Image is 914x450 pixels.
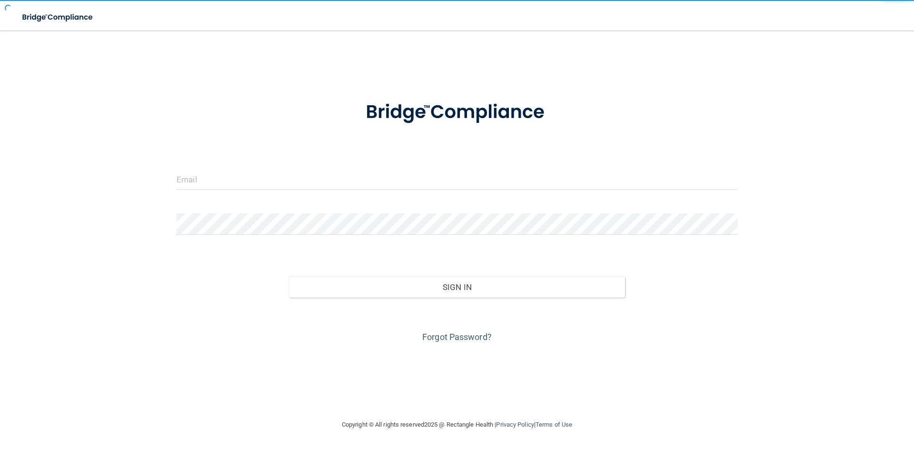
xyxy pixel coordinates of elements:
a: Forgot Password? [422,332,492,342]
img: bridge_compliance_login_screen.278c3ca4.svg [346,88,568,137]
button: Sign In [289,277,626,298]
a: Privacy Policy [496,421,534,428]
div: Copyright © All rights reserved 2025 @ Rectangle Health | | [283,410,631,440]
img: bridge_compliance_login_screen.278c3ca4.svg [14,8,102,27]
input: Email [177,169,737,190]
a: Terms of Use [536,421,572,428]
